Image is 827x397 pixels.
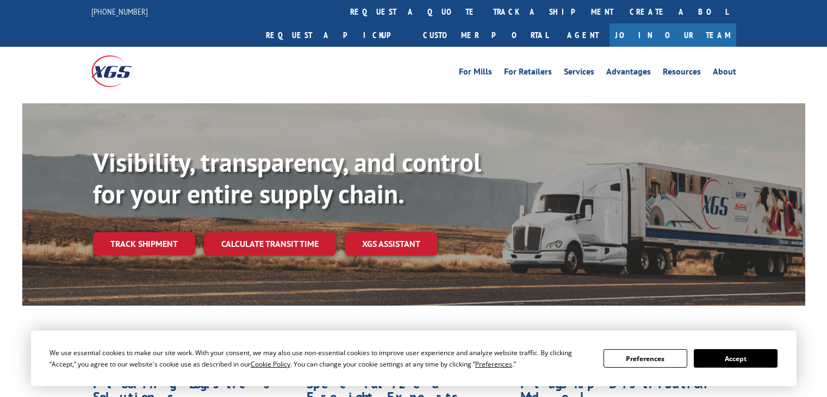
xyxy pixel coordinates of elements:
a: Agent [556,23,610,47]
button: Accept [694,349,778,368]
a: Services [564,67,594,79]
a: Customer Portal [415,23,556,47]
a: For Retailers [504,67,552,79]
a: [PHONE_NUMBER] [91,6,148,17]
div: We use essential cookies to make our site work. With your consent, we may also use non-essential ... [49,347,590,370]
span: Preferences [475,359,512,369]
a: About [713,67,736,79]
a: Request a pickup [258,23,415,47]
b: Visibility, transparency, and control for your entire supply chain. [93,145,481,210]
a: XGS ASSISTANT [345,232,438,256]
a: Calculate transit time [204,232,336,256]
div: Cookie Consent Prompt [31,331,797,386]
a: Advantages [606,67,651,79]
span: Cookie Policy [251,359,290,369]
a: Join Our Team [610,23,736,47]
a: Track shipment [93,232,195,255]
a: For Mills [459,67,492,79]
a: Resources [663,67,701,79]
button: Preferences [604,349,687,368]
